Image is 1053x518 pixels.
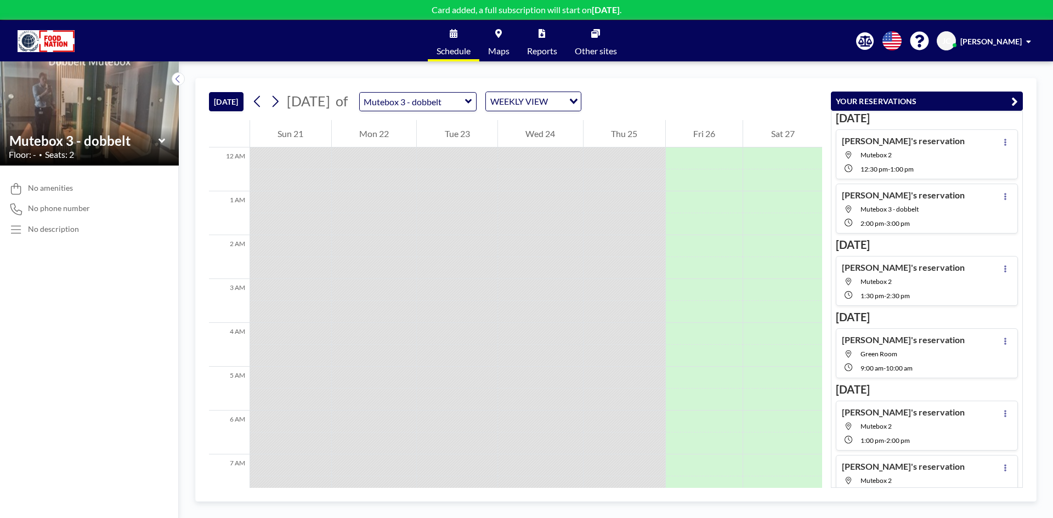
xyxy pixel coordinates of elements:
button: YOUR RESERVATIONS [831,92,1023,111]
h3: [DATE] [836,111,1018,125]
input: Mutebox 3 - dobbelt [360,93,465,111]
div: 4 AM [209,323,250,367]
div: Mon 22 [332,120,417,147]
span: Mutebox 2 [860,476,892,485]
span: • [39,151,42,158]
h4: [PERSON_NAME]'s reservation [842,461,965,472]
div: No description [28,224,79,234]
span: 12:30 PM [860,165,888,173]
div: Fri 26 [666,120,743,147]
input: Mutebox 3 - dobbelt [9,133,158,149]
span: [DATE] [287,93,330,109]
span: - [884,292,886,300]
span: 10:00 AM [886,364,913,372]
div: Thu 25 [584,120,665,147]
a: Other sites [566,20,626,61]
span: Reports [527,47,557,55]
span: - [888,165,890,173]
span: Schedule [437,47,471,55]
b: [DATE] [592,4,620,15]
span: Mutebox 3 - dobbelt [860,205,919,213]
a: Schedule [428,20,479,61]
span: of [336,93,348,110]
h4: [PERSON_NAME]'s reservation [842,262,965,273]
div: Wed 24 [498,120,583,147]
span: - [884,436,886,445]
img: organization-logo [18,30,75,52]
h3: [DATE] [836,310,1018,324]
span: 3:00 PM [886,219,910,227]
span: 1:00 PM [860,436,884,445]
h4: [PERSON_NAME]'s reservation [842,407,965,418]
span: - [884,219,886,227]
span: Mutebox 2 [860,277,892,286]
div: 5 AM [209,367,250,411]
div: 7 AM [209,454,250,498]
a: Reports [518,20,566,61]
div: 6 AM [209,411,250,454]
span: No phone number [28,203,90,213]
span: 1:30 PM [860,292,884,300]
span: - [884,364,886,372]
div: Tue 23 [417,120,497,147]
div: 2 AM [209,235,250,279]
span: Other sites [575,47,617,55]
h4: [PERSON_NAME]'s reservation [842,190,965,201]
span: 2:00 PM [860,219,884,227]
span: Mutebox 2 [860,422,892,430]
h4: [PERSON_NAME]'s reservation [842,135,965,146]
span: Seats: 2 [45,149,74,160]
div: 3 AM [209,279,250,323]
span: Floor: - [9,149,36,160]
h3: [DATE] [836,383,1018,396]
h4: [PERSON_NAME]'s reservation [842,334,965,345]
span: 9:00 AM [860,364,884,372]
span: JC [942,36,950,46]
span: Green Room [860,350,897,358]
span: Maps [488,47,509,55]
a: Maps [479,20,518,61]
div: 12 AM [209,147,250,191]
span: 2:30 PM [886,292,910,300]
div: Sat 27 [743,120,822,147]
input: Search for option [551,94,563,109]
button: [DATE] [209,92,244,111]
span: WEEKLY VIEW [488,94,550,109]
span: [PERSON_NAME] [960,37,1022,46]
h3: [DATE] [836,238,1018,252]
span: Mutebox 2 [860,151,892,159]
div: Sun 21 [250,120,331,147]
span: No amenities [28,183,73,193]
span: 2:00 PM [886,436,910,445]
div: Search for option [486,92,581,111]
span: 1:00 PM [890,165,914,173]
div: 1 AM [209,191,250,235]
